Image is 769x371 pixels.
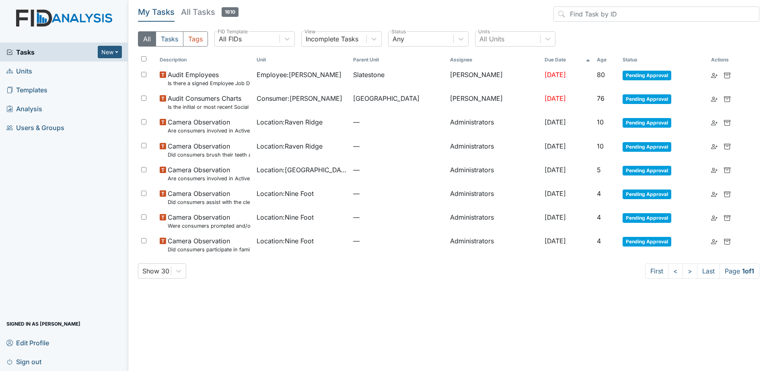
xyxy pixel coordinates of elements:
[353,212,443,222] span: —
[257,165,347,175] span: Location : [GEOGRAPHIC_DATA]
[257,94,342,103] span: Consumer : [PERSON_NAME]
[138,31,208,47] div: Type filter
[168,79,250,87] small: Is there a signed Employee Job Description in the file for the employee's current position?
[168,246,250,253] small: Did consumers participate in family style dining?
[541,53,594,67] th: Toggle SortBy
[6,65,32,77] span: Units
[6,318,80,330] span: Signed in as [PERSON_NAME]
[447,233,542,257] td: Administrators
[156,53,253,67] th: Toggle SortBy
[724,94,730,103] a: Archive
[353,236,443,246] span: —
[724,212,730,222] a: Archive
[168,212,250,230] span: Camera Observation Were consumers prompted and/or assisted with washing their hands for meal prep?
[623,142,671,152] span: Pending Approval
[168,175,250,182] small: Are consumers involved in Active Treatment?
[353,117,443,127] span: —
[597,166,601,174] span: 5
[141,56,146,61] input: Toggle All Rows Selected
[708,53,748,67] th: Actions
[545,118,566,126] span: [DATE]
[350,53,446,67] th: Toggle SortBy
[545,237,566,245] span: [DATE]
[597,118,604,126] span: 10
[545,166,566,174] span: [DATE]
[257,236,314,246] span: Location : Nine Foot
[168,117,250,135] span: Camera Observation Are consumers involved in Active Treatment?
[645,263,668,279] a: First
[6,121,64,134] span: Users & Groups
[168,189,250,206] span: Camera Observation Did consumers assist with the clean up?
[447,114,542,138] td: Administrators
[306,34,358,44] div: Incomplete Tasks
[98,46,122,58] button: New
[720,263,759,279] span: Page
[257,70,341,79] span: Employee : [PERSON_NAME]
[697,263,720,279] a: Last
[168,70,250,87] span: Audit Employees Is there a signed Employee Job Description in the file for the employee's current...
[545,71,566,79] span: [DATE]
[623,71,671,80] span: Pending Approval
[724,236,730,246] a: Archive
[181,6,239,18] h5: All Tasks
[545,190,566,198] span: [DATE]
[623,190,671,199] span: Pending Approval
[257,117,323,127] span: Location : Raven Ridge
[353,189,443,198] span: —
[168,94,250,111] span: Audit Consumers Charts Is the initial or most recent Social Evaluation in the chart?
[724,141,730,151] a: Archive
[724,117,730,127] a: Archive
[353,165,443,175] span: —
[597,190,601,198] span: 4
[353,141,443,151] span: —
[447,53,542,67] th: Assignee
[597,237,601,245] span: 4
[168,103,250,111] small: Is the initial or most recent Social Evaluation in the chart?
[447,90,542,114] td: [PERSON_NAME]
[168,236,250,253] span: Camera Observation Did consumers participate in family style dining?
[6,84,47,96] span: Templates
[138,6,175,18] h5: My Tasks
[594,53,619,67] th: Toggle SortBy
[447,162,542,185] td: Administrators
[447,138,542,162] td: Administrators
[668,263,683,279] a: <
[6,102,42,115] span: Analysis
[6,355,41,368] span: Sign out
[724,165,730,175] a: Archive
[168,141,250,159] span: Camera Observation Did consumers brush their teeth after the meal?
[623,118,671,128] span: Pending Approval
[479,34,504,44] div: All Units
[597,71,605,79] span: 80
[168,198,250,206] small: Did consumers assist with the clean up?
[156,31,183,47] button: Tasks
[222,7,239,17] span: 1610
[623,237,671,247] span: Pending Approval
[553,6,759,22] input: Find Task by ID
[447,67,542,90] td: [PERSON_NAME]
[545,94,566,102] span: [DATE]
[353,70,384,79] span: Slatestone
[447,185,542,209] td: Administrators
[257,141,323,151] span: Location : Raven Ridge
[257,189,314,198] span: Location : Nine Foot
[183,31,208,47] button: Tags
[645,263,759,279] nav: task-pagination
[447,209,542,233] td: Administrators
[6,336,49,349] span: Edit Profile
[623,94,671,104] span: Pending Approval
[253,53,350,67] th: Toggle SortBy
[597,94,605,102] span: 76
[724,70,730,79] a: Archive
[168,127,250,135] small: Are consumers involved in Active Treatment?
[219,34,242,44] div: All FIDs
[257,212,314,222] span: Location : Nine Foot
[353,94,419,103] span: [GEOGRAPHIC_DATA]
[545,213,566,221] span: [DATE]
[6,47,98,57] a: Tasks
[545,142,566,150] span: [DATE]
[597,142,604,150] span: 10
[168,165,250,182] span: Camera Observation Are consumers involved in Active Treatment?
[623,213,671,223] span: Pending Approval
[168,151,250,159] small: Did consumers brush their teeth after the meal?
